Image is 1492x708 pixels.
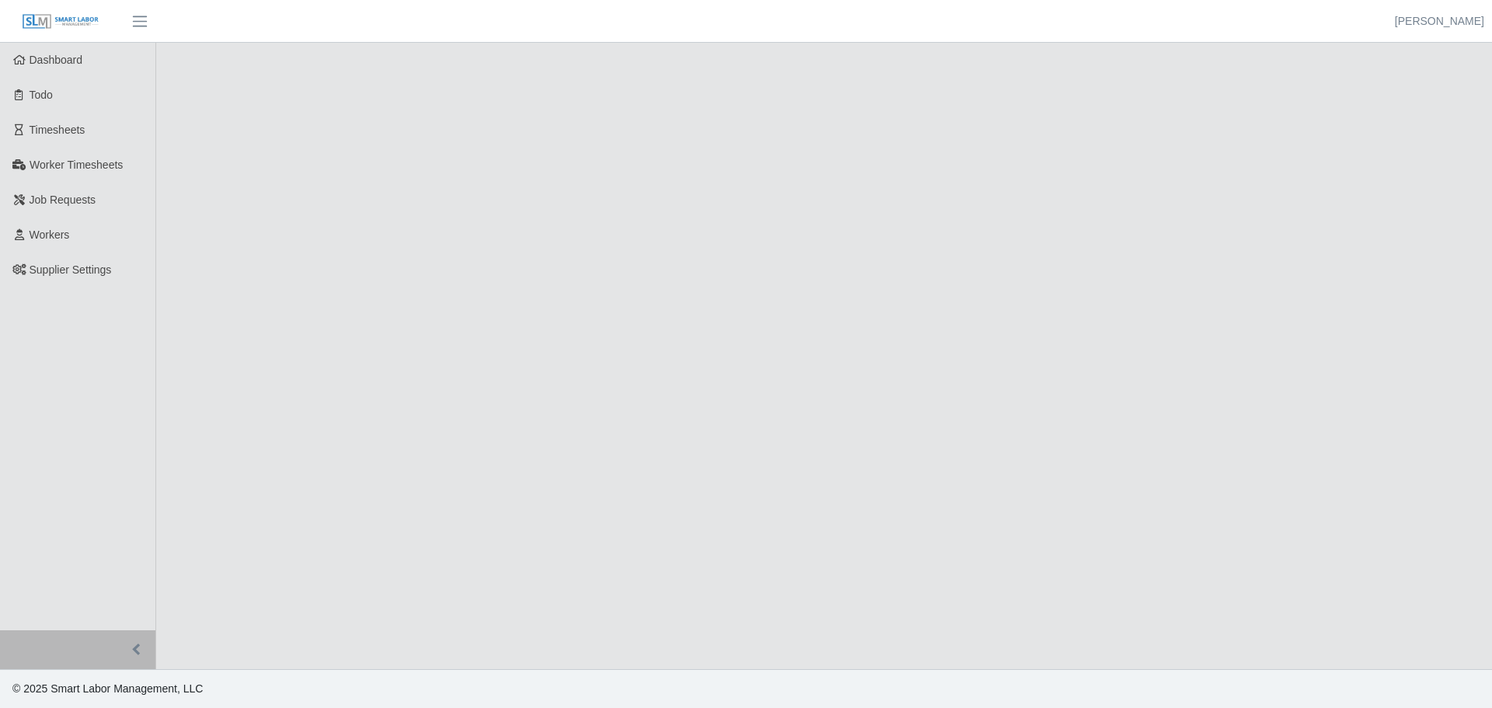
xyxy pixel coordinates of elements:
[30,159,123,171] span: Worker Timesheets
[30,228,70,241] span: Workers
[12,682,203,695] span: © 2025 Smart Labor Management, LLC
[30,89,53,101] span: Todo
[1395,13,1484,30] a: [PERSON_NAME]
[30,194,96,206] span: Job Requests
[30,263,112,276] span: Supplier Settings
[22,13,99,30] img: SLM Logo
[30,54,83,66] span: Dashboard
[30,124,85,136] span: Timesheets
